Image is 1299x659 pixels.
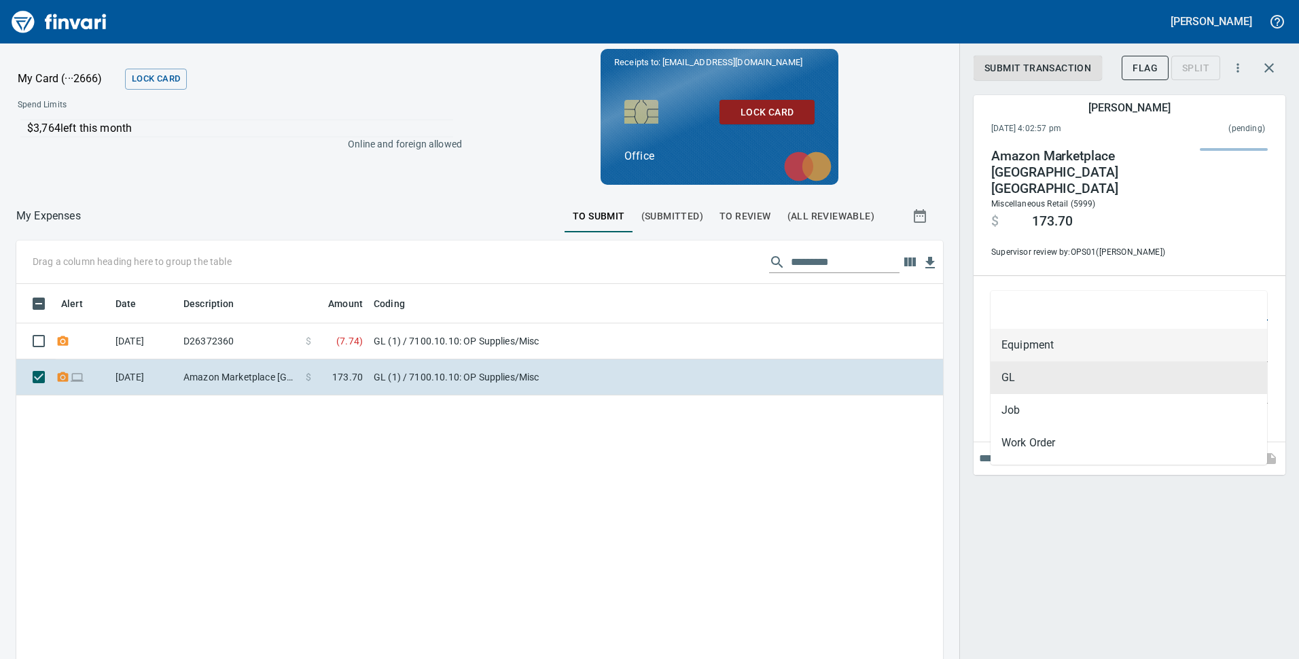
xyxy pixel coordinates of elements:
[56,372,70,381] span: Receipt Required
[787,208,874,225] span: (All Reviewable)
[332,370,363,384] span: 173.70
[991,329,1267,361] li: Equipment
[719,208,771,225] span: To Review
[661,56,804,69] span: [EMAIL_ADDRESS][DOMAIN_NAME]
[1088,101,1170,115] h5: [PERSON_NAME]
[132,71,180,87] span: Lock Card
[18,99,263,112] span: Spend Limits
[110,323,178,359] td: [DATE]
[730,104,804,121] span: Lock Card
[1171,14,1252,29] h5: [PERSON_NAME]
[624,148,815,164] p: Office
[374,296,405,312] span: Coding
[7,137,462,151] p: Online and foreign allowed
[115,296,154,312] span: Date
[336,334,363,348] span: ( 7.74 )
[368,323,708,359] td: GL (1) / 7100.10.10: OP Supplies/Misc
[1171,61,1220,73] div: Transaction still pending, cannot split yet. It usually takes 2-3 days for a merchant to settle a...
[573,208,625,225] span: To Submit
[178,323,300,359] td: D26372360
[1253,442,1285,475] span: This records your note into the expense
[16,208,81,224] nav: breadcrumb
[991,427,1267,459] li: Work Order
[974,56,1102,81] button: Submit Transaction
[61,296,83,312] span: Alert
[991,246,1186,260] span: Supervisor review by: OPS01 ([PERSON_NAME])
[984,60,1091,77] span: Submit Transaction
[1253,52,1285,84] button: Close transaction
[1133,60,1158,77] span: Flag
[33,255,232,268] p: Drag a column heading here to group the table
[991,122,1145,136] span: [DATE] 4:02:57 pm
[56,336,70,345] span: Receipt Required
[70,372,84,381] span: Online transaction
[178,359,300,395] td: Amazon Marketplace [GEOGRAPHIC_DATA] [GEOGRAPHIC_DATA]
[900,252,920,272] button: Choose columns to display
[641,208,703,225] span: (Submitted)
[614,56,825,69] p: Receipts to:
[306,370,311,384] span: $
[183,296,234,312] span: Description
[991,148,1186,197] h4: Amazon Marketplace [GEOGRAPHIC_DATA] [GEOGRAPHIC_DATA]
[306,334,311,348] span: $
[310,296,363,312] span: Amount
[1145,122,1265,136] span: This charge has not been settled by the merchant yet. This usually takes a couple of days but in ...
[777,145,838,188] img: mastercard.svg
[1122,56,1169,81] button: Flag
[719,100,815,125] button: Lock Card
[991,394,1267,427] li: Job
[991,213,999,230] span: $
[125,69,187,90] button: Lock Card
[920,253,940,273] button: Download Table
[8,5,110,38] img: Finvari
[368,359,708,395] td: GL (1) / 7100.10.10: OP Supplies/Misc
[328,296,363,312] span: Amount
[991,199,1096,209] span: Miscellaneous Retail (5999)
[115,296,137,312] span: Date
[27,120,453,137] p: $3,764 left this month
[183,296,252,312] span: Description
[110,359,178,395] td: [DATE]
[1167,11,1256,32] button: [PERSON_NAME]
[16,208,81,224] p: My Expenses
[61,296,101,312] span: Alert
[1032,213,1073,230] span: 173.70
[18,71,120,87] p: My Card (···2666)
[1223,53,1253,83] button: More
[374,296,423,312] span: Coding
[991,361,1267,394] li: GL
